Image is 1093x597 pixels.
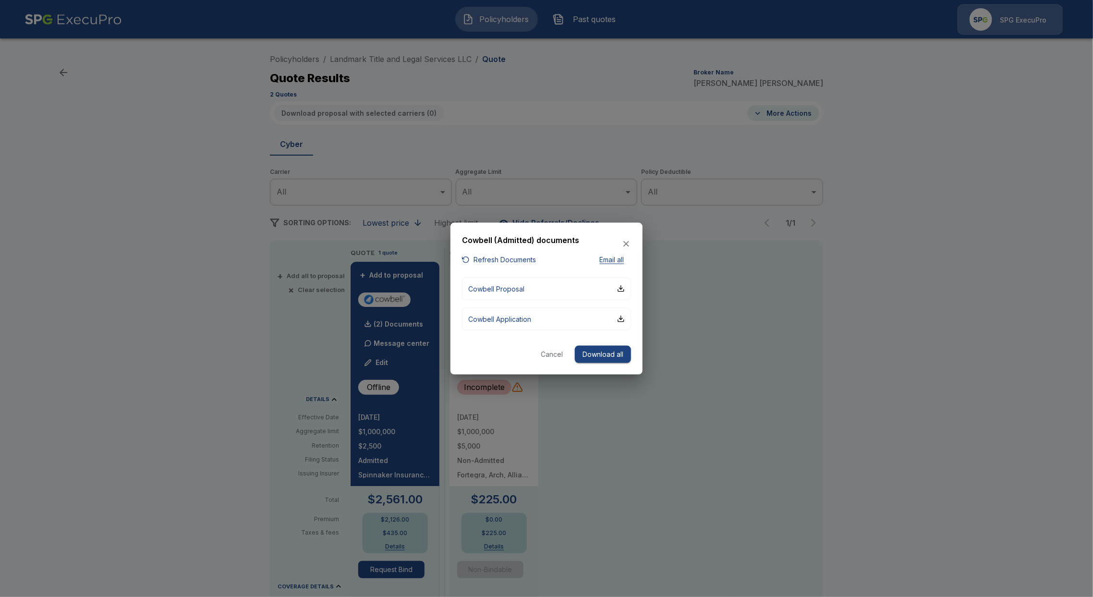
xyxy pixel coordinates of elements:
button: Email all [593,254,631,266]
button: Download all [575,345,631,363]
button: Cancel [536,345,567,363]
h6: Cowbell (Admitted) documents [462,234,579,246]
button: Cowbell Application [462,307,631,330]
button: Refresh Documents [462,254,536,266]
p: Cowbell Application [468,314,531,324]
p: Cowbell Proposal [468,283,524,293]
button: Cowbell Proposal [462,277,631,300]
